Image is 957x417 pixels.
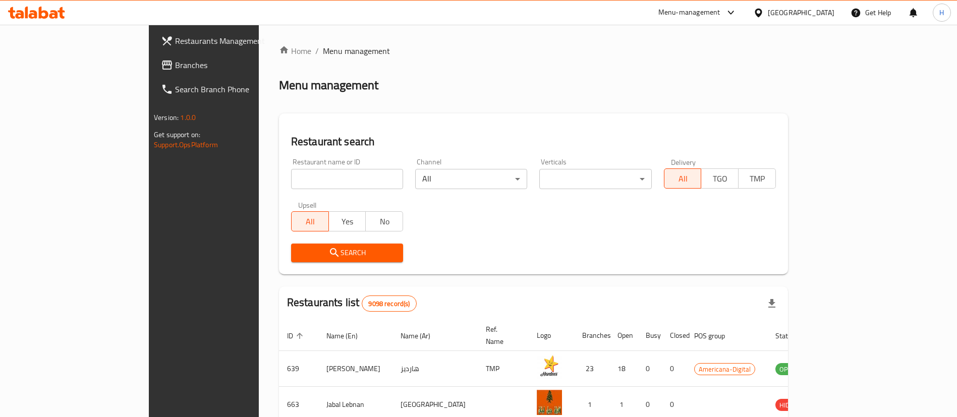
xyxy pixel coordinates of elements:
[279,45,788,57] nav: breadcrumb
[775,363,800,375] div: OPEN
[328,211,366,231] button: Yes
[638,320,662,351] th: Busy
[315,45,319,57] li: /
[287,295,417,312] h2: Restaurants list
[326,330,371,342] span: Name (En)
[370,214,399,229] span: No
[775,399,806,411] span: HIDDEN
[296,214,325,229] span: All
[154,138,218,151] a: Support.OpsPlatform
[291,134,776,149] h2: Restaurant search
[662,351,686,387] td: 0
[664,168,702,189] button: All
[279,77,378,93] h2: Menu management
[486,323,517,347] span: Ref. Name
[529,320,574,351] th: Logo
[760,291,784,316] div: Export file
[175,59,301,71] span: Branches
[671,158,696,165] label: Delivery
[695,364,755,375] span: Americana-Digital
[574,320,609,351] th: Branches
[705,171,735,186] span: TGO
[537,390,562,415] img: Jabal Lebnan
[743,171,772,186] span: TMP
[291,169,403,189] input: Search for restaurant name or ID..
[668,171,698,186] span: All
[175,83,301,95] span: Search Branch Phone
[291,244,403,262] button: Search
[154,128,200,141] span: Get support on:
[401,330,443,342] span: Name (Ar)
[658,7,720,19] div: Menu-management
[775,330,808,342] span: Status
[609,351,638,387] td: 18
[738,168,776,189] button: TMP
[362,299,416,309] span: 9098 record(s)
[609,320,638,351] th: Open
[365,211,403,231] button: No
[392,351,478,387] td: هارديز
[694,330,738,342] span: POS group
[574,351,609,387] td: 23
[318,351,392,387] td: [PERSON_NAME]
[153,29,309,53] a: Restaurants Management
[323,45,390,57] span: Menu management
[291,211,329,231] button: All
[153,77,309,101] a: Search Branch Phone
[539,169,651,189] div: ​
[298,201,317,208] label: Upsell
[175,35,301,47] span: Restaurants Management
[154,111,179,124] span: Version:
[768,7,834,18] div: [GEOGRAPHIC_DATA]
[153,53,309,77] a: Branches
[287,330,306,342] span: ID
[180,111,196,124] span: 1.0.0
[775,364,800,375] span: OPEN
[662,320,686,351] th: Closed
[638,351,662,387] td: 0
[537,354,562,379] img: Hardee's
[939,7,944,18] span: H
[415,169,527,189] div: All
[362,295,416,312] div: Total records count
[478,351,529,387] td: TMP
[299,247,395,259] span: Search
[701,168,739,189] button: TGO
[333,214,362,229] span: Yes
